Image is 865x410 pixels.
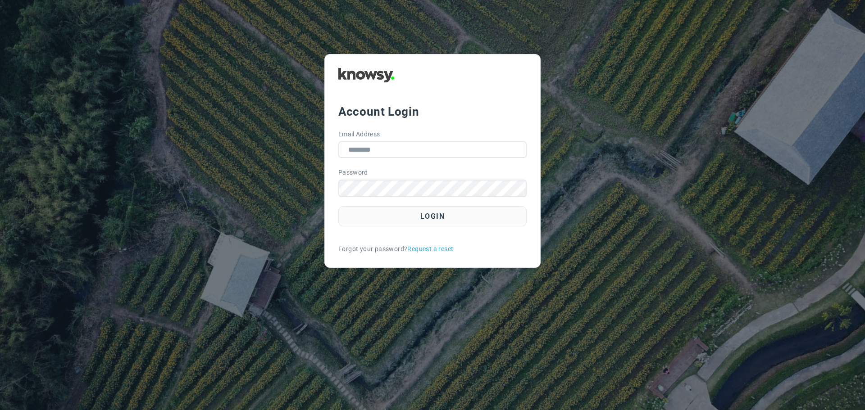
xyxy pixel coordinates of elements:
[338,206,527,226] button: Login
[338,244,527,254] div: Forgot your password?
[407,244,453,254] a: Request a reset
[338,104,527,120] div: Account Login
[338,168,368,177] label: Password
[338,130,380,139] label: Email Address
